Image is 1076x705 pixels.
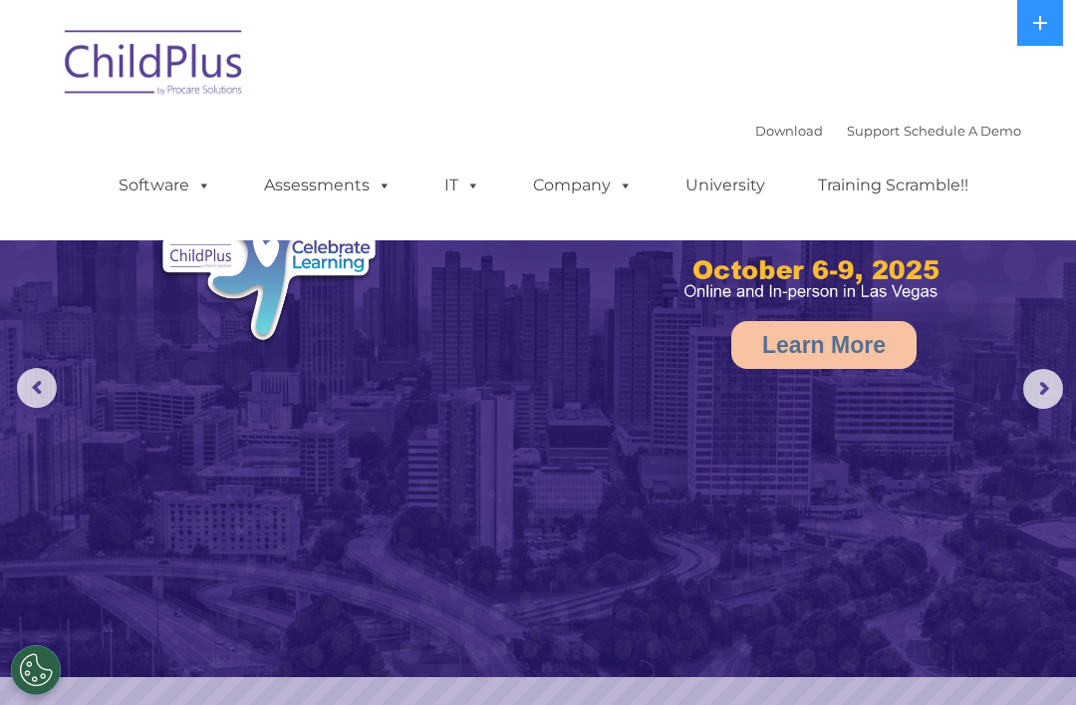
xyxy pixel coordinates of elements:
[798,166,988,205] a: Training Scramble!!
[99,166,231,205] a: Software
[755,123,1021,139] font: |
[731,321,917,369] a: Learn More
[513,166,653,205] a: Company
[424,166,500,205] a: IT
[755,123,823,139] a: Download
[666,166,785,205] a: University
[55,16,254,116] img: ChildPlus by Procare Solutions
[244,166,411,205] a: Assessments
[847,123,900,139] a: Support
[11,645,61,695] button: Cookies Settings
[904,123,1021,139] a: Schedule A Demo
